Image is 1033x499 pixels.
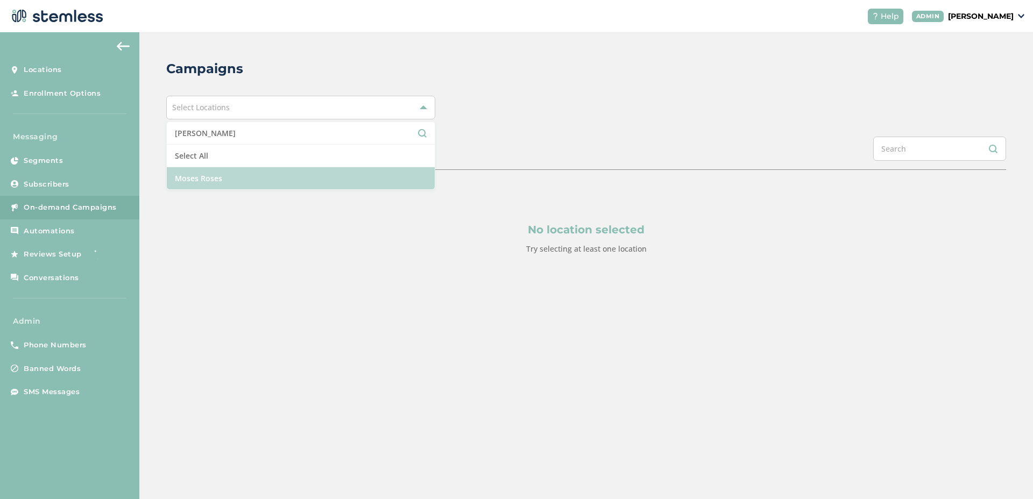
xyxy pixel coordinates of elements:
[24,155,63,166] span: Segments
[24,65,62,75] span: Locations
[24,179,69,190] span: Subscribers
[24,273,79,283] span: Conversations
[873,137,1006,161] input: Search
[24,88,101,99] span: Enrollment Options
[526,244,647,254] label: Try selecting at least one location
[24,202,117,213] span: On-demand Campaigns
[117,42,130,51] img: icon-arrow-back-accent-c549486e.svg
[90,244,111,265] img: glitter-stars-b7820f95.gif
[9,5,103,27] img: logo-dark-0685b13c.svg
[166,59,243,79] h2: Campaigns
[872,13,879,19] img: icon-help-white-03924b79.svg
[948,11,1014,22] p: [PERSON_NAME]
[24,340,87,351] span: Phone Numbers
[24,226,75,237] span: Automations
[24,249,82,260] span: Reviews Setup
[24,363,81,374] span: Banned Words
[881,11,899,22] span: Help
[175,127,427,139] input: Search
[167,145,435,167] li: Select All
[218,222,954,238] p: No location selected
[1018,14,1024,18] img: icon_down-arrow-small-66adaf34.svg
[912,11,944,22] div: ADMIN
[24,387,80,397] span: SMS Messages
[979,447,1033,499] iframe: Chat Widget
[167,167,435,189] li: Moses Roses
[172,102,230,112] span: Select Locations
